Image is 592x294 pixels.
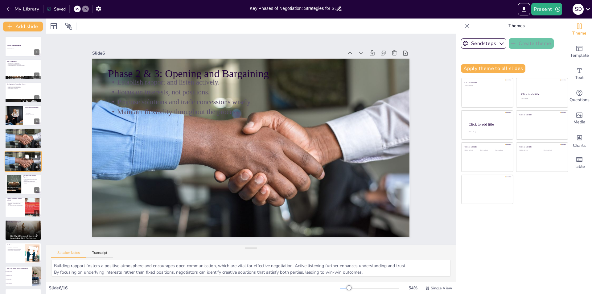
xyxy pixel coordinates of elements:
p: Phase 2 & 3: Opening and Bargaining [144,14,411,144]
p: Know your goals and alternatives. [25,109,39,110]
p: Negotiation aims for mutual benefit. [7,63,39,64]
div: 9 [5,220,41,240]
div: 1 [5,36,41,57]
p: Phase 2 & 3: Opening and Bargaining [7,129,39,131]
div: 54 % [405,285,420,291]
div: Click to add title [465,81,509,84]
button: Speaker Notes [51,251,86,258]
p: Seek win-win solutions for better outcomes. [7,223,39,225]
p: Focus on interests, not positions. [6,154,40,155]
p: Conclusion [7,244,23,246]
div: Add charts and graphs [567,130,592,152]
p: Taking things personally can cloud judgment. [7,206,23,207]
div: 4 [34,118,39,124]
p: Empathy builds trust and rapport. [23,181,39,182]
div: Click to add text [520,150,539,151]
p: Clear communication articulates needs effectively. [23,179,39,181]
div: 4 [5,105,41,126]
div: 7 [34,187,39,193]
button: Create theme [509,38,554,49]
p: Gather relevant information to support your position. [25,112,39,114]
p: Build rapport and trust for effective negotiation. [7,224,39,226]
p: Aim for mutually beneficial outcomes. [7,250,23,251]
p: It empowers individuals to achieve better outcomes. [7,65,39,66]
div: Click to add title [465,146,509,148]
div: Click to add text [465,150,479,151]
div: Saved [47,6,66,12]
p: Establish rapport and listen actively. [142,24,407,150]
div: 9 [34,233,39,238]
p: Maintain flexibility throughout the process. [129,52,394,177]
p: The Negotiation Process (Key Phases) [7,83,39,85]
button: Add slide [3,22,43,31]
input: Insert title [250,4,336,13]
div: 1 [34,49,39,55]
div: 5 [5,128,41,149]
p: Focus on interests, not positions. [7,131,39,133]
button: Apply theme to all slides [461,64,525,73]
p: It's crucial for business and personal life. [7,64,39,65]
p: Focusing only on price overlooks other variables. [7,203,23,205]
div: Add a table [567,152,592,174]
button: Delete Slide [32,153,40,160]
p: Core Skills of an Effective Negotiator [23,175,39,178]
p: Phase 2 & 3: Opening and Bargaining [6,152,40,154]
div: Click to add text [495,150,509,151]
p: Opening sets the tone for the negotiation. [7,87,39,88]
p: Themes [472,19,561,33]
div: 3 [34,95,39,101]
p: What is Negotiation? [7,60,39,62]
div: 6 [34,164,40,170]
p: Negotiation is a learnable skill. [7,246,23,247]
div: Change the overall theme [567,19,592,41]
p: What is the primary purpose of negotiation? [7,267,31,269]
p: Focus on interests, not positions. [138,34,403,159]
span: Table [574,163,585,170]
span: Charts [573,142,586,149]
div: 3 [5,82,41,103]
div: 11 [32,279,39,284]
div: Layout [49,21,59,31]
p: Propose solutions and trade concessions wisely. [7,133,39,134]
div: 11 [5,266,41,286]
p: Tips for Negotiation Success [7,221,39,223]
p: Lack of preparation can lead to poor outcomes. [7,201,23,203]
button: My Library [5,4,42,14]
span: Media [573,119,586,126]
p: Generated with [URL] [7,48,39,49]
span: Questions [569,97,590,103]
p: Negotiation is a strategic discussion between parties. [7,61,39,63]
button: Present [531,3,562,15]
p: Mastering the Art of Productive Dialogue [7,47,39,48]
p: Propose solutions and trade concessions wisely. [134,43,398,168]
button: S D [573,3,584,15]
p: Research the other party's interests. [25,110,39,112]
div: Click to add title [521,93,562,96]
div: 2 [34,72,39,78]
span: Theme [572,30,586,37]
span: Template [570,52,589,59]
span: Text [575,74,584,81]
p: Focus on interests for creative solutions. [7,249,23,250]
div: Click to add text [480,150,494,151]
p: Common Negotiation Mistakes to Avoid [7,198,23,201]
p: Phase 1: Preparation is Key [25,107,39,109]
div: Click to add title [469,122,508,126]
div: 10 [32,256,39,262]
p: Practice regularly to improve skills. [7,222,39,223]
div: Click to add title [520,114,564,116]
div: Slide 6 / 16 [49,285,340,291]
span: Single View [431,286,452,291]
p: Stay calm and objective during discussions. [7,226,39,227]
p: Maintain flexibility throughout the process. [7,134,39,135]
div: Add ready made slides [567,41,592,63]
p: Establish rapport and listen actively. [6,153,40,154]
div: Click to add text [465,85,509,87]
p: Develop a strategic plan. [25,114,39,115]
strong: Effective Negotiation Skills [7,45,21,46]
p: Preparation and active listening are crucial. [7,247,23,249]
div: Click to add body [469,131,508,133]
